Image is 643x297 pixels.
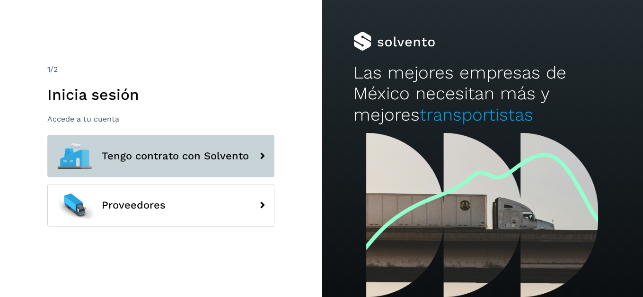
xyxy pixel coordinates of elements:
span: Tengo contrato con Solvento [102,150,249,162]
h2: Las mejores empresas de México necesitan más y mejores [353,62,611,125]
span: transportistas [420,105,533,125]
span: 1 [47,65,50,74]
p: Accede a tu cuenta [47,114,274,123]
h1: Inicia sesión [47,86,274,104]
button: Tengo contrato con Solvento [47,135,274,177]
span: Proveedores [102,200,166,211]
button: Proveedores [47,184,274,227]
div: /2 [47,64,274,75]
